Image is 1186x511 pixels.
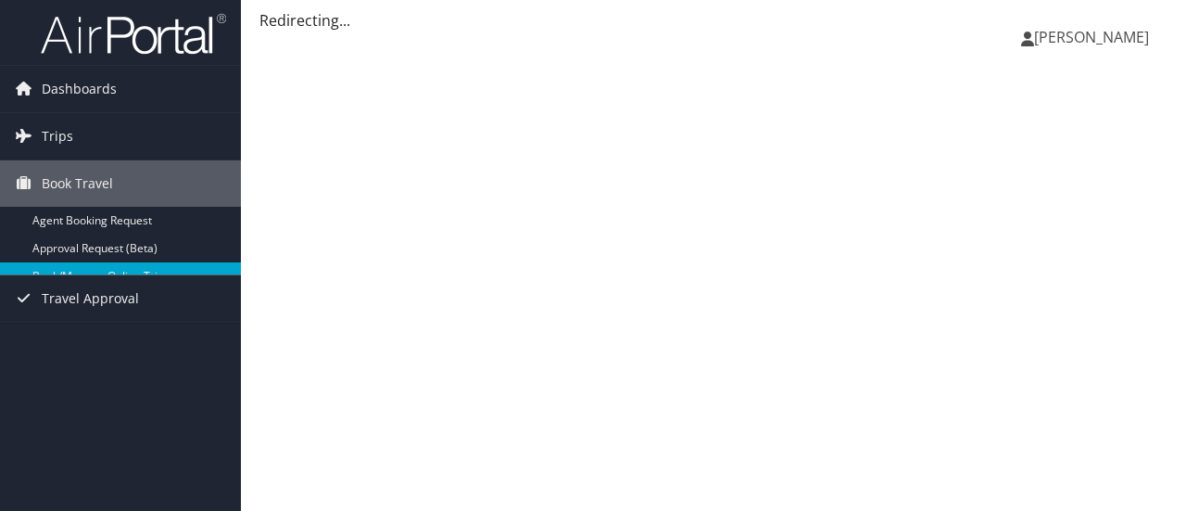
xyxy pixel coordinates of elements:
span: Book Travel [42,160,113,207]
span: [PERSON_NAME] [1034,27,1149,47]
span: Dashboards [42,66,117,112]
img: airportal-logo.png [41,12,226,56]
a: [PERSON_NAME] [1021,9,1167,65]
div: Redirecting... [259,9,1167,32]
span: Travel Approval [42,275,139,322]
span: Trips [42,113,73,160]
